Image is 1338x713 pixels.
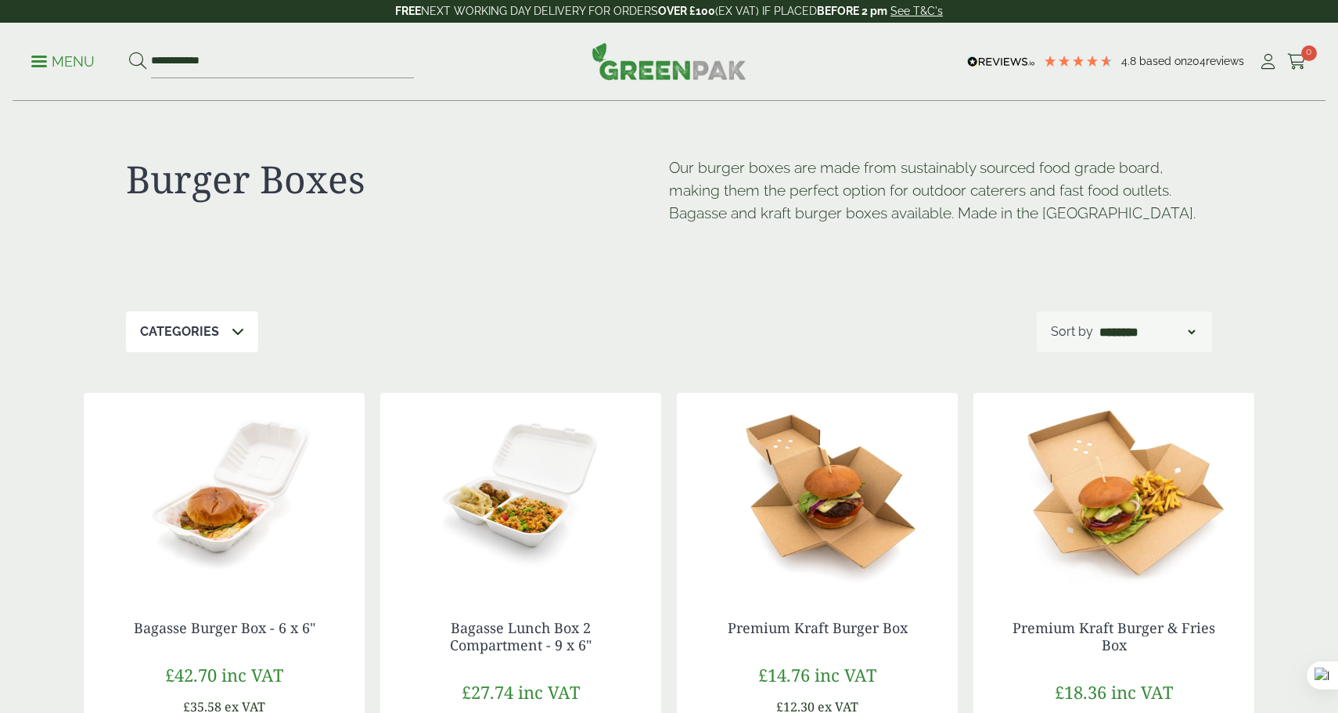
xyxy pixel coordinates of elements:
img: REVIEWS.io [967,56,1035,67]
span: 4.8 [1121,55,1139,67]
img: GreenPak Supplies [592,42,746,80]
strong: FREE [395,5,421,17]
a: See T&C's [890,5,943,17]
p: Menu [31,52,95,71]
h1: Burger Boxes [126,157,669,202]
a: Premium Kraft Burger & Fries Box [1012,618,1215,654]
span: £14.76 [758,663,810,686]
div: 4.79 Stars [1043,54,1113,68]
span: inc VAT [221,663,283,686]
img: 2320028AA Bagasse lunch box 2 compartment open with food [380,393,661,589]
span: £27.74 [462,680,513,704]
img: GP2520075 Premium Kraft Burger Box with Burger [677,393,958,589]
img: GP2520076-EDITED-Premium-Kraft-Burger-and-Fries-box-with-Burger-and-Fries [973,393,1254,589]
i: My Account [1258,54,1278,70]
span: 0 [1301,45,1317,61]
a: Bagasse Burger Box - 6 x 6" [134,618,315,637]
span: 204 [1187,55,1206,67]
i: Cart [1287,54,1307,70]
p: Categories [140,322,219,341]
span: inc VAT [815,663,876,686]
p: Sort by [1051,322,1093,341]
a: Premium Kraft Burger Box [728,618,908,637]
span: £42.70 [165,663,217,686]
a: Bagasse Lunch Box 2 Compartment - 9 x 6" [450,618,592,654]
span: reviews [1206,55,1244,67]
span: Based on [1139,55,1187,67]
a: 0 [1287,50,1307,74]
select: Shop order [1096,322,1198,341]
p: Our burger boxes are made from sustainably sourced food grade board, making them the perfect opti... [669,157,1212,224]
span: inc VAT [518,680,580,704]
a: Menu [31,52,95,68]
img: 2420009 Bagasse Burger Box open with food [84,393,365,589]
strong: BEFORE 2 pm [817,5,887,17]
span: £18.36 [1055,680,1106,704]
span: inc VAT [1111,680,1173,704]
strong: OVER £100 [658,5,715,17]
